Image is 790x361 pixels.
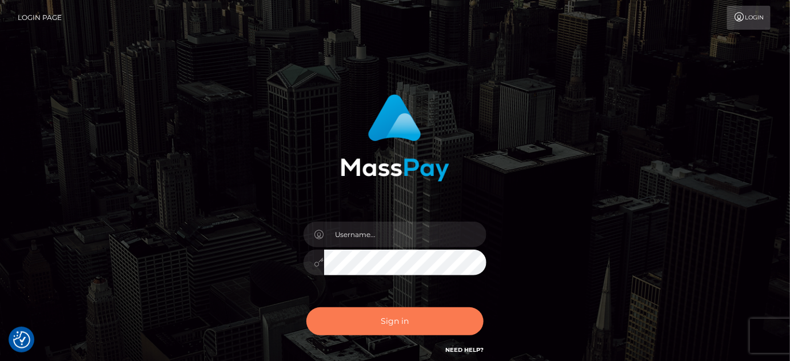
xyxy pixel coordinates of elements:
input: Username... [324,222,486,247]
a: Login Page [18,6,62,30]
a: Login [727,6,771,30]
img: MassPay Login [341,94,449,182]
img: Revisit consent button [13,331,30,348]
button: Sign in [306,307,484,335]
a: Need Help? [445,346,484,354]
button: Consent Preferences [13,331,30,348]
